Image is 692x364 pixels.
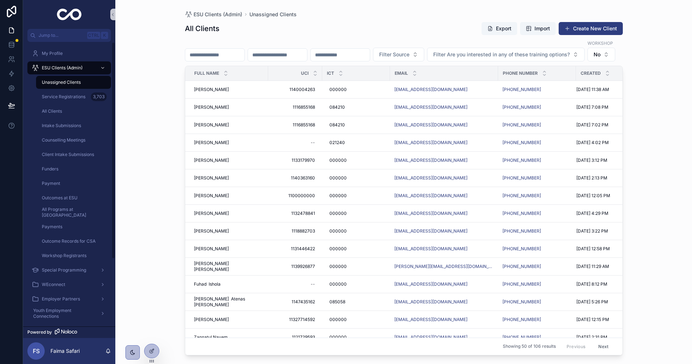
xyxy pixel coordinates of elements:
[394,264,494,269] a: [PERSON_NAME][EMAIL_ADDRESS][DOMAIN_NAME]
[275,246,315,252] span: 1131446422
[576,228,608,234] span: [DATE] 3:22 PM
[329,334,347,340] span: 000000
[275,211,315,216] span: 1132478841
[27,29,111,42] button: Jump to...CtrlK
[275,334,315,340] span: 1121729593
[327,190,386,201] a: 000000
[394,281,467,287] a: [EMAIL_ADDRESS][DOMAIN_NAME]
[194,140,229,146] span: [PERSON_NAME]
[272,155,318,166] a: 1133179970
[36,134,111,147] a: Counselling Meetings
[194,211,264,216] a: [PERSON_NAME]
[587,40,613,46] label: Workshop
[502,175,541,181] a: [PHONE_NUMBER]
[327,101,386,113] a: 084210
[329,122,345,128] span: 084210
[36,90,111,103] a: Service Registrations3,703
[102,32,107,38] span: K
[194,317,229,322] span: [PERSON_NAME]
[576,104,642,110] a: [DATE] 7:08 PM
[373,48,424,61] button: Select Button
[576,193,610,199] span: [DATE] 12:05 PM
[27,278,111,291] a: WEconnect
[329,157,347,163] span: 000000
[394,175,467,181] a: [EMAIL_ADDRESS][DOMAIN_NAME]
[502,299,572,305] a: [PHONE_NUMBER]
[502,317,541,322] a: [PHONE_NUMBER]
[594,51,600,58] span: No
[394,157,467,163] a: [EMAIL_ADDRESS][DOMAIN_NAME]
[329,299,345,305] span: 085058
[502,246,541,252] a: [PHONE_NUMBER]
[275,104,315,110] span: 1116855168
[272,208,318,219] a: 1132478841
[329,175,347,181] span: 000000
[576,211,642,216] a: [DATE] 4:29 PM
[520,22,556,35] button: Import
[23,326,115,338] a: Powered by
[576,104,608,110] span: [DATE] 7:08 PM
[394,211,467,216] a: [EMAIL_ADDRESS][DOMAIN_NAME]
[42,65,83,71] span: ESU Clients (Admin)
[194,104,229,110] span: [PERSON_NAME]
[194,228,229,234] span: [PERSON_NAME]
[576,264,609,269] span: [DATE] 11:29 AM
[576,87,609,92] span: [DATE] 11:38 AM
[502,140,572,146] a: [PHONE_NUMBER]
[194,317,264,322] a: [PERSON_NAME]
[194,296,264,308] span: [PERSON_NAME] Atenas [PERSON_NAME]
[272,314,318,325] a: 11327714592
[194,246,264,252] a: [PERSON_NAME]
[576,299,642,305] a: [DATE] 5:26 PM
[576,122,608,128] span: [DATE] 7:02 PM
[36,162,111,175] a: Funders
[42,195,77,201] span: Outcomes at ESU
[272,119,318,131] a: 1116855168
[587,48,615,61] button: Select Button
[327,70,334,76] span: ICT
[394,104,494,110] a: [EMAIL_ADDRESS][DOMAIN_NAME]
[502,334,572,340] a: [PHONE_NUMBER]
[329,87,347,92] span: 000000
[576,264,642,269] a: [DATE] 11:29 AM
[275,157,315,163] span: 1133179970
[272,84,318,95] a: 1140004263
[194,281,221,287] span: Fuhad Ishola
[576,299,608,305] span: [DATE] 5:26 PM
[576,334,607,340] span: [DATE] 2:31 PM
[502,87,572,92] a: [PHONE_NUMBER]
[42,123,81,129] span: Intake Submissions
[502,211,541,216] a: [PHONE_NUMBER]
[327,208,386,219] a: 000000
[502,122,541,128] a: [PHONE_NUMBER]
[329,228,347,234] span: 000000
[327,155,386,166] a: 000000
[482,22,517,35] button: Export
[502,281,572,287] a: [PHONE_NUMBER]
[272,101,318,113] a: 1116855168
[502,193,541,199] a: [PHONE_NUMBER]
[327,172,386,184] a: 000000
[272,278,318,290] a: --
[27,329,52,335] span: Powered by
[394,122,494,128] a: [EMAIL_ADDRESS][DOMAIN_NAME]
[194,157,264,163] a: [PERSON_NAME]
[42,238,96,244] span: Outcome Records for CSA
[502,264,572,269] a: [PHONE_NUMBER]
[194,87,264,92] a: [PERSON_NAME]
[379,51,409,58] span: Filter Source
[39,32,84,38] span: Jump to...
[576,122,642,128] a: [DATE] 7:02 PM
[329,281,347,287] span: 000000
[502,228,572,234] a: [PHONE_NUMBER]
[311,281,315,287] div: --
[394,87,494,92] a: [EMAIL_ADDRESS][DOMAIN_NAME]
[593,341,613,352] button: Next
[194,246,229,252] span: [PERSON_NAME]
[394,140,494,146] a: [EMAIL_ADDRESS][DOMAIN_NAME]
[576,157,607,163] span: [DATE] 3:12 PM
[576,140,609,146] span: [DATE] 4:02 PM
[394,281,494,287] a: [EMAIL_ADDRESS][DOMAIN_NAME]
[50,347,80,355] p: Faima Safari
[502,193,572,199] a: [PHONE_NUMBER]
